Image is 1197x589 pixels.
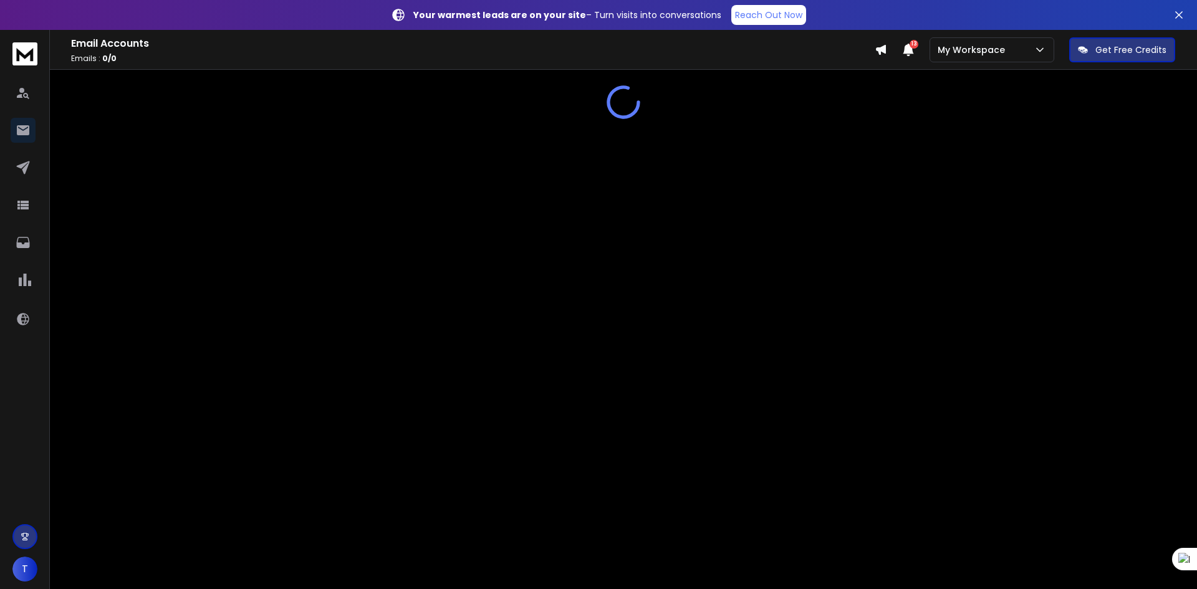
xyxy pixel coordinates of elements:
p: Emails : [71,54,875,64]
button: Get Free Credits [1069,37,1175,62]
p: Get Free Credits [1095,44,1166,56]
p: Reach Out Now [735,9,802,21]
button: T [12,557,37,582]
strong: Your warmest leads are on your site [413,9,586,21]
a: Reach Out Now [731,5,806,25]
span: 13 [910,40,918,49]
span: 0 / 0 [102,53,117,64]
img: logo [12,42,37,65]
h1: Email Accounts [71,36,875,51]
p: My Workspace [938,44,1010,56]
p: – Turn visits into conversations [413,9,721,21]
